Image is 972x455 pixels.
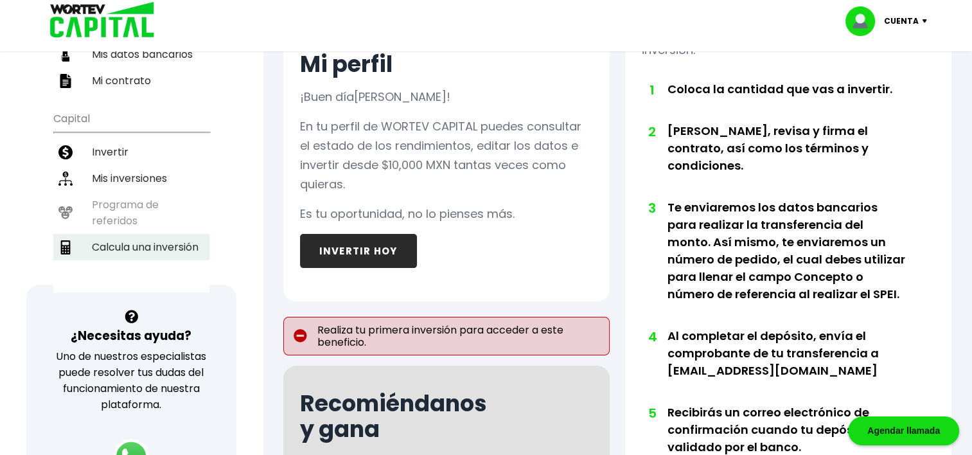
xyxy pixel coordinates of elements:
[53,139,209,165] a: Invertir
[648,199,655,218] span: 3
[354,89,446,105] span: [PERSON_NAME]
[667,199,906,327] li: Te enviaremos los datos bancarios para realizar la transferencia del monto. Así mismo, te enviare...
[648,404,655,423] span: 5
[300,51,393,77] h2: Mi perfil
[300,391,487,442] h2: Recomiéndanos y gana
[53,41,209,67] a: Mis datos bancarios
[845,6,884,36] img: profile-image
[648,122,655,141] span: 2
[667,122,906,199] li: [PERSON_NAME], revisa y firma el contrato, así como los términos y condiciones.
[300,87,450,107] p: ¡Buen día !
[283,317,610,355] p: Realiza tu primera inversión para acceder a este beneficio.
[58,145,73,159] img: invertir-icon.b3b967d7.svg
[300,204,515,224] p: Es tu oportunidad, no lo pienses más.
[53,104,209,292] ul: Capital
[58,74,73,88] img: contrato-icon.f2db500c.svg
[667,327,906,404] li: Al completar el depósito, envía el comprobante de tu transferencia a [EMAIL_ADDRESS][DOMAIN_NAME]
[71,326,191,345] h3: ¿Necesitas ayuda?
[58,240,73,254] img: calculadora-icon.17d418c4.svg
[53,234,209,260] a: Calcula una inversión
[648,80,655,100] span: 1
[300,234,417,268] button: INVERTIR HOY
[919,19,936,23] img: icon-down
[300,117,593,194] p: En tu perfil de WORTEV CAPITAL puedes consultar el estado de los rendimientos, editar los datos e...
[667,80,906,122] li: Coloca la cantidad que vas a invertir.
[58,172,73,186] img: inversiones-icon.6695dc30.svg
[294,329,307,343] img: error-circle.027baa21.svg
[53,67,209,94] a: Mi contrato
[884,12,919,31] p: Cuenta
[58,48,73,62] img: datos-icon.10cf9172.svg
[848,416,959,445] div: Agendar llamada
[648,327,655,346] span: 4
[43,348,220,413] p: Uno de nuestros especialistas puede resolver tus dudas del funcionamiento de nuestra plataforma.
[53,165,209,192] a: Mis inversiones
